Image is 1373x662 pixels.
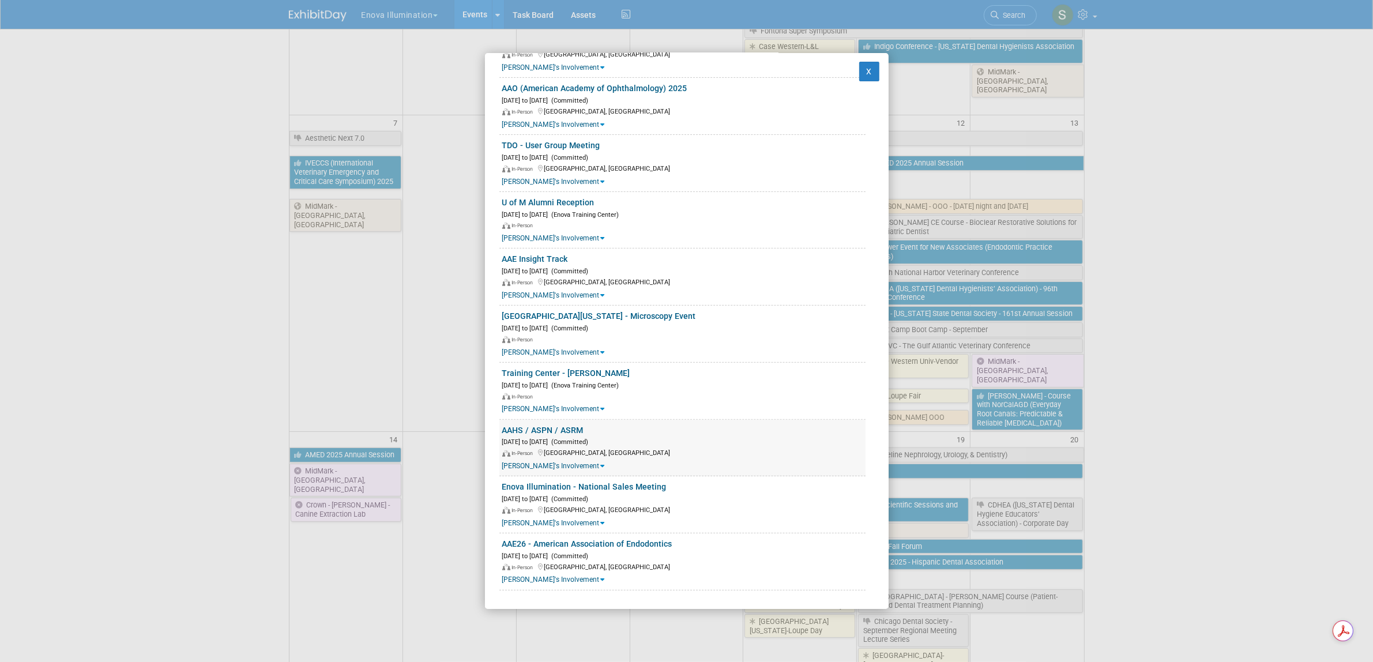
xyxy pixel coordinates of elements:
[512,52,537,58] span: In-Person
[502,121,605,129] a: [PERSON_NAME]'s Involvement
[502,311,696,321] a: [GEOGRAPHIC_DATA][US_STATE] - Microscopy Event
[502,539,672,548] a: AAE26 - American Association of Endodontics
[502,209,866,220] div: [DATE] to [DATE]
[502,141,600,150] a: TDO - User Group Meeting
[502,165,510,172] img: In-Person Event
[502,447,866,458] div: [GEOGRAPHIC_DATA], [GEOGRAPHIC_DATA]
[502,393,510,400] img: In-Person Event
[502,84,687,93] a: AAO (American Academy of Ophthalmology) 2025
[502,379,866,390] div: [DATE] to [DATE]
[512,223,537,228] span: In-Person
[859,62,880,81] button: X
[502,436,866,447] div: [DATE] to [DATE]
[502,576,605,584] a: [PERSON_NAME]'s Involvement
[502,265,866,276] div: [DATE] to [DATE]
[502,234,605,242] a: [PERSON_NAME]'s Involvement
[502,63,605,72] a: [PERSON_NAME]'s Involvement
[512,394,537,400] span: In-Person
[502,550,866,561] div: [DATE] to [DATE]
[502,519,605,527] a: [PERSON_NAME]'s Involvement
[502,276,866,287] div: [GEOGRAPHIC_DATA], [GEOGRAPHIC_DATA]
[502,152,866,163] div: [DATE] to [DATE]
[502,52,510,59] img: In-Person Event
[512,280,537,285] span: In-Person
[502,198,595,207] a: U of M Alumni Reception
[512,507,537,513] span: In-Person
[512,337,537,343] span: In-Person
[502,368,630,378] a: Training Center - [PERSON_NAME]
[502,564,510,571] img: In-Person Event
[548,438,589,446] span: (Committed)
[502,163,866,174] div: [GEOGRAPHIC_DATA], [GEOGRAPHIC_DATA]
[502,291,605,299] a: [PERSON_NAME]'s Involvement
[502,223,510,230] img: In-Person Event
[548,268,589,275] span: (Committed)
[502,254,568,264] a: AAE Insight Track
[502,178,605,186] a: [PERSON_NAME]'s Involvement
[502,348,605,356] a: [PERSON_NAME]'s Involvement
[548,382,619,389] span: (Enova Training Center)
[512,450,537,456] span: In-Person
[502,493,866,504] div: [DATE] to [DATE]
[502,450,510,457] img: In-Person Event
[502,504,866,515] div: [GEOGRAPHIC_DATA], [GEOGRAPHIC_DATA]
[512,109,537,115] span: In-Person
[502,279,510,286] img: In-Person Event
[502,322,866,333] div: [DATE] to [DATE]
[502,561,866,572] div: [GEOGRAPHIC_DATA], [GEOGRAPHIC_DATA]
[548,211,619,219] span: (Enova Training Center)
[548,495,589,503] span: (Committed)
[548,325,589,332] span: (Committed)
[502,507,510,514] img: In-Person Event
[502,482,667,491] a: Enova Illumination - National Sales Meeting
[502,108,510,115] img: In-Person Event
[502,426,584,435] a: AAHS / ASPN / ASRM
[548,97,589,104] span: (Committed)
[512,166,537,172] span: In-Person
[512,565,537,570] span: In-Person
[548,154,589,161] span: (Committed)
[502,106,866,116] div: [GEOGRAPHIC_DATA], [GEOGRAPHIC_DATA]
[548,552,589,560] span: (Committed)
[502,95,866,106] div: [DATE] to [DATE]
[502,336,510,343] img: In-Person Event
[502,405,605,413] a: [PERSON_NAME]'s Involvement
[502,48,866,59] div: [GEOGRAPHIC_DATA], [GEOGRAPHIC_DATA]
[502,462,605,470] a: [PERSON_NAME]'s Involvement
